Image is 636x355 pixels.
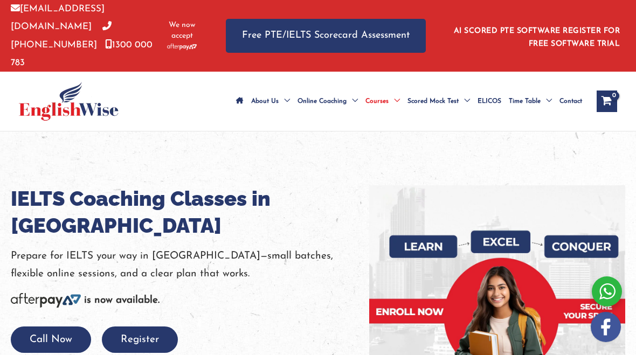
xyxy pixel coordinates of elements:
span: Menu Toggle [459,82,470,120]
span: Courses [365,82,389,120]
a: View Shopping Cart, empty [597,91,617,112]
span: About Us [251,82,279,120]
span: Menu Toggle [389,82,400,120]
span: Time Table [509,82,541,120]
a: [PHONE_NUMBER] [11,22,112,49]
span: ELICOS [478,82,501,120]
a: [EMAIL_ADDRESS][DOMAIN_NAME] [11,4,105,31]
a: Online CoachingMenu Toggle [294,82,362,120]
a: Time TableMenu Toggle [505,82,556,120]
span: We now accept [165,20,199,41]
a: Free PTE/IELTS Scorecard Assessment [226,19,426,53]
img: Afterpay-Logo [11,293,81,308]
button: Register [102,326,178,353]
b: is now available. [84,295,160,305]
span: Menu Toggle [541,82,552,120]
a: Register [102,335,178,345]
img: Afterpay-Logo [167,44,197,50]
nav: Site Navigation: Main Menu [232,82,586,120]
span: Online Coaching [298,82,347,120]
p: Prepare for IELTS your way in [GEOGRAPHIC_DATA]—small batches, flexible online sessions, and a cl... [11,247,369,283]
h1: IELTS Coaching Classes in [GEOGRAPHIC_DATA] [11,185,369,239]
a: Contact [556,82,586,120]
button: Call Now [11,326,91,353]
a: Call Now [11,335,91,345]
span: Scored Mock Test [407,82,459,120]
span: Contact [559,82,582,120]
a: CoursesMenu Toggle [362,82,404,120]
a: 1300 000 783 [11,40,153,67]
a: Scored Mock TestMenu Toggle [404,82,474,120]
span: Menu Toggle [347,82,358,120]
a: About UsMenu Toggle [247,82,294,120]
img: white-facebook.png [591,312,621,342]
img: cropped-ew-logo [19,82,119,121]
a: AI SCORED PTE SOFTWARE REGISTER FOR FREE SOFTWARE TRIAL [454,27,620,48]
a: ELICOS [474,82,505,120]
span: Menu Toggle [279,82,290,120]
aside: Header Widget 1 [447,18,625,53]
